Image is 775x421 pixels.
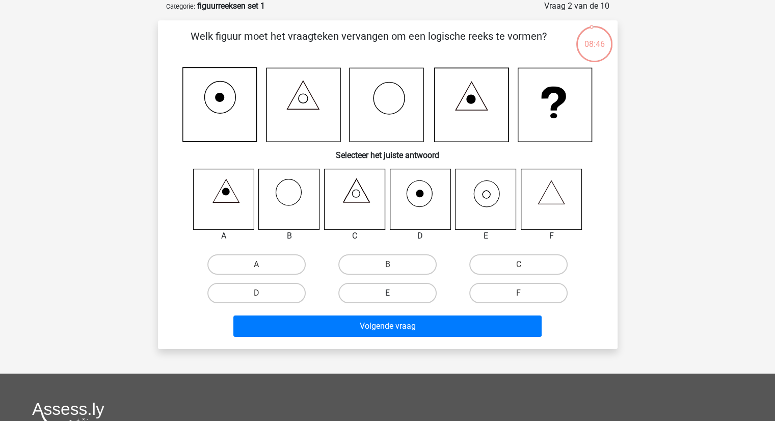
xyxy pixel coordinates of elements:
div: D [382,230,459,242]
label: A [207,254,306,275]
small: Categorie: [166,3,195,10]
p: Welk figuur moet het vraagteken vervangen om een logische reeks te vormen? [174,29,563,59]
div: E [447,230,524,242]
label: C [469,254,568,275]
h6: Selecteer het juiste antwoord [174,142,601,160]
label: D [207,283,306,303]
div: 08:46 [575,25,613,50]
label: B [338,254,437,275]
button: Volgende vraag [233,315,542,337]
div: C [316,230,393,242]
div: B [251,230,328,242]
label: E [338,283,437,303]
div: F [513,230,590,242]
div: A [185,230,262,242]
strong: figuurreeksen set 1 [197,1,265,11]
label: F [469,283,568,303]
